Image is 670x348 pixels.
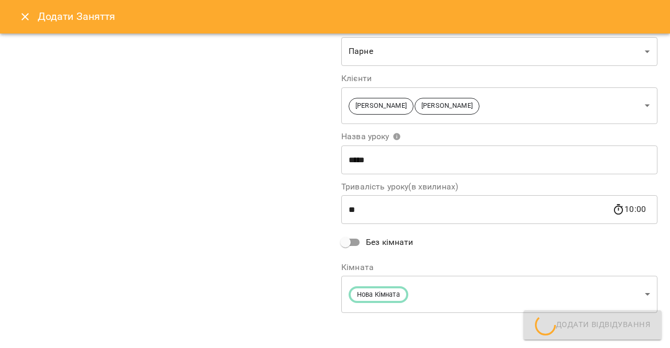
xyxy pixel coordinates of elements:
[415,101,479,111] span: [PERSON_NAME]
[341,263,657,272] label: Кімната
[351,290,406,300] span: Нова Кімната
[366,236,414,249] span: Без кімнати
[341,132,401,141] span: Назва уроку
[341,276,657,313] div: Нова Кімната
[341,87,657,124] div: [PERSON_NAME][PERSON_NAME]
[341,74,657,83] label: Клієнти
[349,101,413,111] span: [PERSON_NAME]
[38,8,657,25] h6: Додати Заняття
[341,183,657,191] label: Тривалість уроку(в хвилинах)
[13,4,38,29] button: Close
[341,37,657,66] div: Парне
[393,132,401,141] svg: Вкажіть назву уроку або виберіть клієнтів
